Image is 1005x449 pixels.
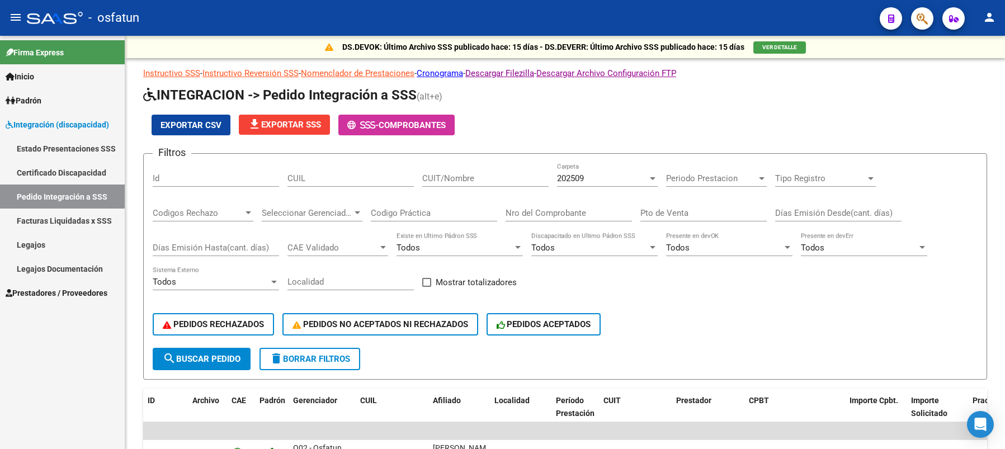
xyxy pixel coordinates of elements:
span: PEDIDOS RECHAZADOS [163,319,264,329]
span: PEDIDOS NO ACEPTADOS NI RECHAZADOS [292,319,468,329]
a: Instructivo SSS [143,68,200,78]
mat-icon: search [163,352,176,365]
span: Borrar Filtros [270,354,350,364]
a: Nomenclador de Prestaciones [301,68,414,78]
span: INTEGRACION -> Pedido Integración a SSS [143,87,417,103]
span: Firma Express [6,46,64,59]
p: - - - - - [143,67,987,79]
span: Padrón [259,396,285,405]
mat-icon: menu [9,11,22,24]
button: Borrar Filtros [259,348,360,370]
span: Padrón [6,94,41,107]
span: Seleccionar Gerenciador [262,208,352,218]
datatable-header-cell: Gerenciador [289,389,356,438]
span: Comprobantes [379,120,446,130]
button: PEDIDOS ACEPTADOS [487,313,601,335]
button: PEDIDOS NO ACEPTADOS NI RECHAZADOS [282,313,478,335]
span: CUIT [603,396,621,405]
p: DS.DEVOK: Último Archivo SSS publicado hace: 15 días - DS.DEVERR: Último Archivo SSS publicado ha... [342,41,744,53]
span: Afiliado [433,396,461,405]
a: Descargar Archivo Configuración FTP [536,68,676,78]
span: CAE [232,396,246,405]
span: Período Prestación [556,396,594,418]
span: Buscar Pedido [163,354,240,364]
span: Todos [531,243,555,253]
span: Todos [153,277,176,287]
mat-icon: delete [270,352,283,365]
span: Integración (discapacidad) [6,119,109,131]
datatable-header-cell: Afiliado [428,389,490,438]
button: -Comprobantes [338,115,455,135]
span: Periodo Prestacion [666,173,757,183]
span: Exportar CSV [161,120,221,130]
span: Inicio [6,70,34,83]
span: Exportar SSS [248,120,321,130]
datatable-header-cell: Período Prestación [551,389,599,438]
datatable-header-cell: Importe Cpbt. [845,389,907,438]
span: - [347,120,379,130]
span: Practica [973,396,1002,405]
span: 202509 [557,173,584,183]
datatable-header-cell: CUIT [599,389,672,438]
span: Todos [397,243,420,253]
span: Codigos Rechazo [153,208,243,218]
span: Todos [801,243,824,253]
span: Importe Solicitado [911,396,947,418]
datatable-header-cell: Importe Solicitado [907,389,968,438]
h3: Filtros [153,145,191,160]
button: Exportar SSS [239,115,330,135]
span: CPBT [749,396,769,405]
span: VER DETALLE [762,44,797,50]
button: PEDIDOS RECHAZADOS [153,313,274,335]
span: Mostrar totalizadores [436,276,517,289]
datatable-header-cell: Archivo [188,389,227,438]
span: PEDIDOS ACEPTADOS [497,319,591,329]
span: CUIL [360,396,377,405]
a: Descargar Filezilla [465,68,534,78]
datatable-header-cell: Padrón [255,389,289,438]
span: Prestador [676,396,711,405]
span: Archivo [192,396,219,405]
div: Open Intercom Messenger [967,411,994,438]
a: Instructivo Reversión SSS [202,68,299,78]
datatable-header-cell: CUIL [356,389,428,438]
datatable-header-cell: CAE [227,389,255,438]
mat-icon: file_download [248,117,261,131]
datatable-header-cell: ID [143,389,188,438]
datatable-header-cell: Localidad [490,389,551,438]
span: (alt+e) [417,91,442,102]
span: Tipo Registro [775,173,866,183]
a: Cronograma [417,68,463,78]
span: Localidad [494,396,530,405]
mat-icon: person [983,11,996,24]
button: Exportar CSV [152,115,230,135]
span: ID [148,396,155,405]
span: - osfatun [88,6,139,30]
button: Buscar Pedido [153,348,251,370]
span: Todos [666,243,690,253]
span: Gerenciador [293,396,337,405]
span: Importe Cpbt. [850,396,898,405]
span: CAE Validado [287,243,378,253]
button: VER DETALLE [753,41,806,54]
datatable-header-cell: CPBT [744,389,845,438]
span: Prestadores / Proveedores [6,287,107,299]
datatable-header-cell: Prestador [672,389,744,438]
